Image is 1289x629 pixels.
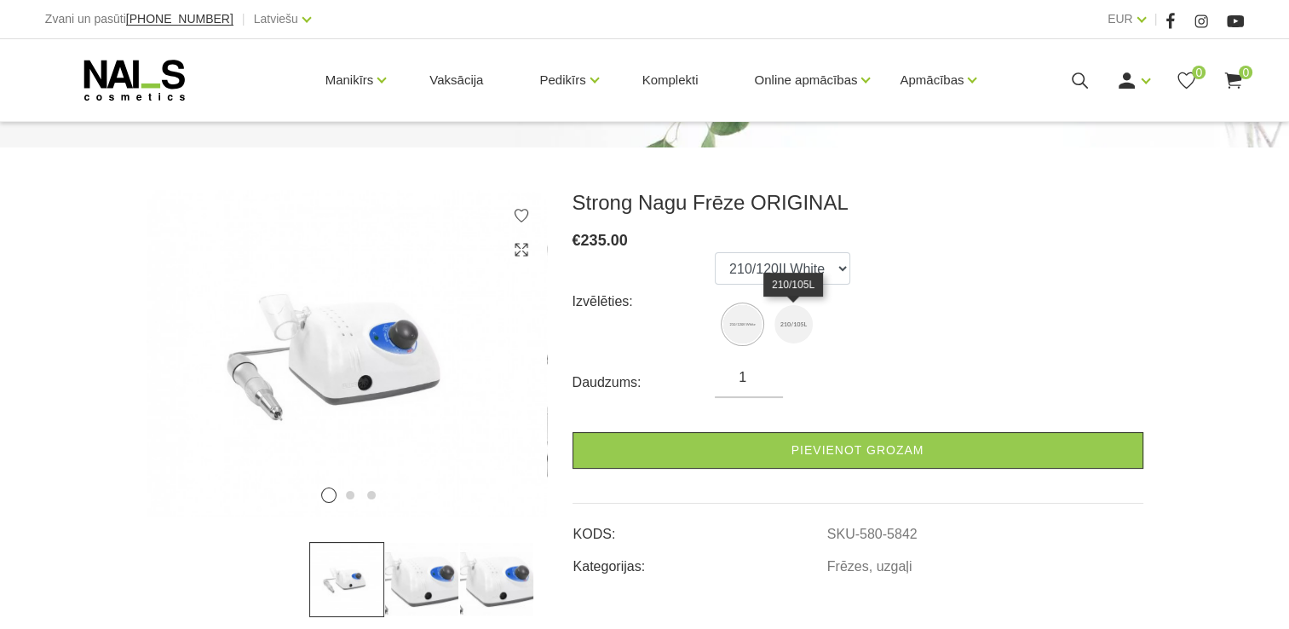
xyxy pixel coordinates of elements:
a: Pievienot grozam [573,432,1143,469]
span: € [573,232,581,249]
a: Pedikīrs [539,46,585,114]
span: | [242,9,245,30]
a: 0 [1223,70,1244,91]
div: Daudzums: [573,369,716,396]
img: Strong Nagu Frēze ORIGINAL (210/105L) [774,305,813,343]
a: Manikīrs [325,46,374,114]
span: 0 [1239,66,1252,79]
a: Komplekti [629,39,712,121]
img: ... [459,542,534,617]
span: | [1154,9,1158,30]
a: Vaksācija [416,39,497,121]
img: ... [309,542,384,617]
a: 0 [1176,70,1197,91]
td: KODS: [573,512,826,545]
button: 3 of 3 [367,491,376,499]
a: Apmācības [900,46,964,114]
div: Izvēlēties: [573,288,716,315]
button: 1 of 3 [321,488,337,503]
h3: Strong Nagu Frēze ORIGINAL [573,190,1143,216]
td: Kategorijas: [573,545,826,577]
span: 0 [1192,66,1206,79]
div: Zvani un pasūti [45,9,233,30]
img: ... [384,542,459,617]
button: 2 of 3 [346,491,354,499]
a: EUR [1108,9,1133,29]
a: SKU-580-5842 [827,527,918,542]
img: Strong Nagu Frēze ORIGINAL (210/120II White) [723,305,762,343]
img: ... [147,190,547,516]
span: [PHONE_NUMBER] [126,12,233,26]
a: Frēzes, uzgaļi [827,559,912,574]
span: 235.00 [581,232,628,249]
a: Latviešu [254,9,298,29]
a: Online apmācības [754,46,857,114]
a: [PHONE_NUMBER] [126,13,233,26]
